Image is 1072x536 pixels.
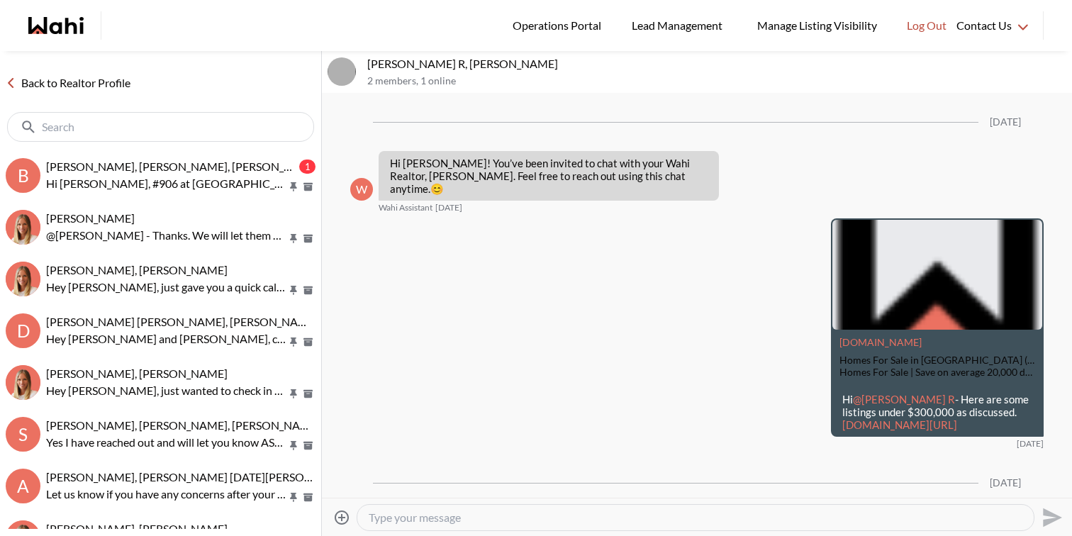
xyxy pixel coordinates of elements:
[287,440,300,452] button: Pin
[46,382,287,399] p: Hey [PERSON_NAME], just wanted to check in and see if you've had a chance to connect with [PERSON...
[46,434,287,451] p: Yes I have reached out and will let you know ASAP. Thx
[6,262,40,296] div: Efrem Abraham, Michelle
[287,491,300,503] button: Pin
[46,263,228,277] span: [PERSON_NAME], [PERSON_NAME]
[6,210,40,245] img: N
[6,262,40,296] img: E
[430,182,444,195] span: 😊
[46,486,287,503] p: Let us know if you have any concerns after your walk through and we can assist you in whatever wa...
[832,220,1042,330] img: Homes For Sale in Toronto (Page 2) | Wahi.com
[287,233,300,245] button: Pin
[287,336,300,348] button: Pin
[1034,501,1066,533] button: Send
[6,313,40,348] div: D
[6,210,40,245] div: Neha Saini, Michelle
[301,181,316,193] button: Archive
[301,388,316,400] button: Archive
[907,16,947,35] span: Log Out
[6,158,40,193] div: B
[839,336,922,348] a: Attachment
[367,75,1066,87] p: 2 members , 1 online
[301,440,316,452] button: Archive
[435,202,462,213] time: 2025-08-16T20:19:26.134Z
[46,175,287,192] p: Hi [PERSON_NAME], #906 at [GEOGRAPHIC_DATA] looks really good. Should we book a showing for when ...
[842,418,957,431] a: [DOMAIN_NAME][URL]
[842,393,1032,431] p: Hi - Here are some listings under $300,000 as discussed.
[46,418,413,432] span: [PERSON_NAME], [PERSON_NAME], [PERSON_NAME], [PERSON_NAME]
[6,469,40,503] div: A
[287,388,300,400] button: Pin
[301,336,316,348] button: Archive
[753,16,881,35] span: Manage Listing Visibility
[632,16,727,35] span: Lead Management
[328,57,356,86] img: c
[513,16,606,35] span: Operations Portal
[367,57,1066,71] p: [PERSON_NAME] R, [PERSON_NAME]
[990,477,1021,489] div: [DATE]
[390,157,708,195] p: Hi [PERSON_NAME]! You’ve been invited to chat with your Wahi Realtor, [PERSON_NAME]. Feel free to...
[299,160,316,174] div: 1
[46,367,228,380] span: [PERSON_NAME], [PERSON_NAME]
[301,491,316,503] button: Archive
[287,284,300,296] button: Pin
[46,330,287,347] p: Hey [PERSON_NAME] and [PERSON_NAME], checking in. I hope you had a lovely summer. Do you plan to ...
[46,211,135,225] span: [PERSON_NAME]
[46,522,228,535] span: [PERSON_NAME], [PERSON_NAME]
[6,365,40,400] div: Sourav Singh, Michelle
[287,181,300,193] button: Pin
[46,160,320,173] span: [PERSON_NAME], [PERSON_NAME], [PERSON_NAME]
[46,470,447,484] span: [PERSON_NAME], [PERSON_NAME] [DATE][PERSON_NAME], [PERSON_NAME]
[350,178,373,201] div: W
[46,315,318,328] span: [PERSON_NAME] [PERSON_NAME], [PERSON_NAME]
[839,354,1035,367] div: Homes For Sale in [GEOGRAPHIC_DATA] (Page 2) | [DOMAIN_NAME]
[6,417,40,452] div: S
[1017,438,1044,450] time: 2025-08-16T21:18:20.433Z
[46,279,287,296] p: Hey [PERSON_NAME], just gave you a quick call to check in. How are things coming along for you?
[28,17,84,34] a: Wahi homepage
[379,202,432,213] span: Wahi Assistant
[42,120,282,134] input: Search
[301,284,316,296] button: Archive
[46,227,287,244] p: @[PERSON_NAME] - Thanks. We will let them know.
[853,393,955,406] span: @[PERSON_NAME] R
[301,233,316,245] button: Archive
[328,57,356,86] div: cris R, Faraz
[990,116,1021,128] div: [DATE]
[839,367,1035,379] div: Homes For Sale | Save on average 20,000 dollars with our Wahi Price for Homes | [DOMAIN_NAME]
[6,365,40,400] img: S
[369,510,1022,525] textarea: Type your message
